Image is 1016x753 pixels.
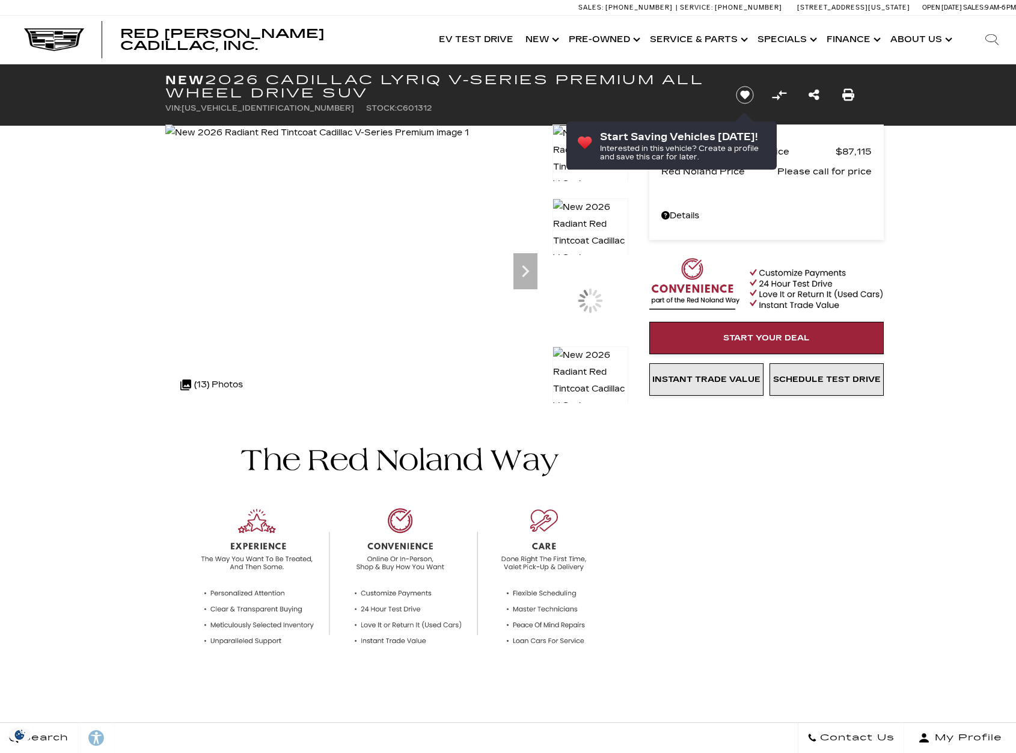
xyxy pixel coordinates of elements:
span: $87,115 [836,143,872,160]
span: [US_VEHICLE_IDENTIFICATION_NUMBER] [182,104,354,112]
span: MSRP - Total Vehicle Price [661,143,836,160]
a: Red Noland Price Please call for price [661,163,872,180]
a: Details [661,207,872,224]
div: (13) Photos [174,370,249,399]
span: Stock: [366,104,397,112]
a: EV Test Drive [433,16,519,64]
button: Compare Vehicle [770,86,788,104]
span: Red Noland Price [661,163,777,180]
img: New 2026 Radiant Red Tintcoat Cadillac V-Series Premium image 2 [552,198,628,301]
span: [PHONE_NUMBER] [605,4,673,11]
img: Cadillac Dark Logo with Cadillac White Text [24,28,84,51]
span: Sales: [963,4,985,11]
a: Schedule Test Drive [770,363,884,396]
a: Finance [821,16,884,64]
a: Start Your Deal [649,322,884,354]
span: Sales: [578,4,604,11]
a: Instant Trade Value [649,363,764,396]
a: Share this New 2026 Cadillac LYRIQ V-Series Premium All Wheel Drive SUV [809,87,819,103]
a: About Us [884,16,956,64]
span: Schedule Test Drive [773,375,881,384]
a: MSRP - Total Vehicle Price $87,115 [661,143,872,160]
span: [PHONE_NUMBER] [715,4,782,11]
a: Service: [PHONE_NUMBER] [676,4,785,11]
span: VIN: [165,104,182,112]
img: New 2026 Radiant Red Tintcoat Cadillac V-Series Premium image 4 [552,346,628,449]
span: C601312 [397,104,432,112]
span: Open [DATE] [922,4,962,11]
h1: 2026 Cadillac LYRIQ V-Series Premium All Wheel Drive SUV [165,73,715,100]
button: Save vehicle [732,85,758,105]
span: Contact Us [817,730,895,746]
a: Print this New 2026 Cadillac LYRIQ V-Series Premium All Wheel Drive SUV [842,87,854,103]
span: My Profile [930,730,1002,746]
a: New [519,16,563,64]
a: Contact Us [798,723,904,753]
span: Red [PERSON_NAME] Cadillac, Inc. [120,26,325,53]
div: Next [513,253,537,289]
img: Opt-Out Icon [6,728,34,741]
iframe: YouTube video player [649,402,884,591]
section: Click to Open Cookie Consent Modal [6,728,34,741]
img: New 2026 Radiant Red Tintcoat Cadillac V-Series Premium image 1 [165,124,469,141]
a: Red [PERSON_NAME] Cadillac, Inc. [120,28,421,52]
span: Instant Trade Value [652,375,760,384]
a: Service & Parts [644,16,751,64]
img: New 2026 Radiant Red Tintcoat Cadillac V-Series Premium image 1 [552,124,628,210]
a: Pre-Owned [563,16,644,64]
span: Please call for price [777,163,872,180]
span: Service: [680,4,713,11]
a: Sales: [PHONE_NUMBER] [578,4,676,11]
button: Open user profile menu [904,723,1016,753]
span: Search [19,730,69,746]
span: Start Your Deal [723,333,810,343]
strong: New [165,73,205,87]
a: Specials [751,16,821,64]
span: 9 AM-6 PM [985,4,1016,11]
a: [STREET_ADDRESS][US_STATE] [797,4,910,11]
